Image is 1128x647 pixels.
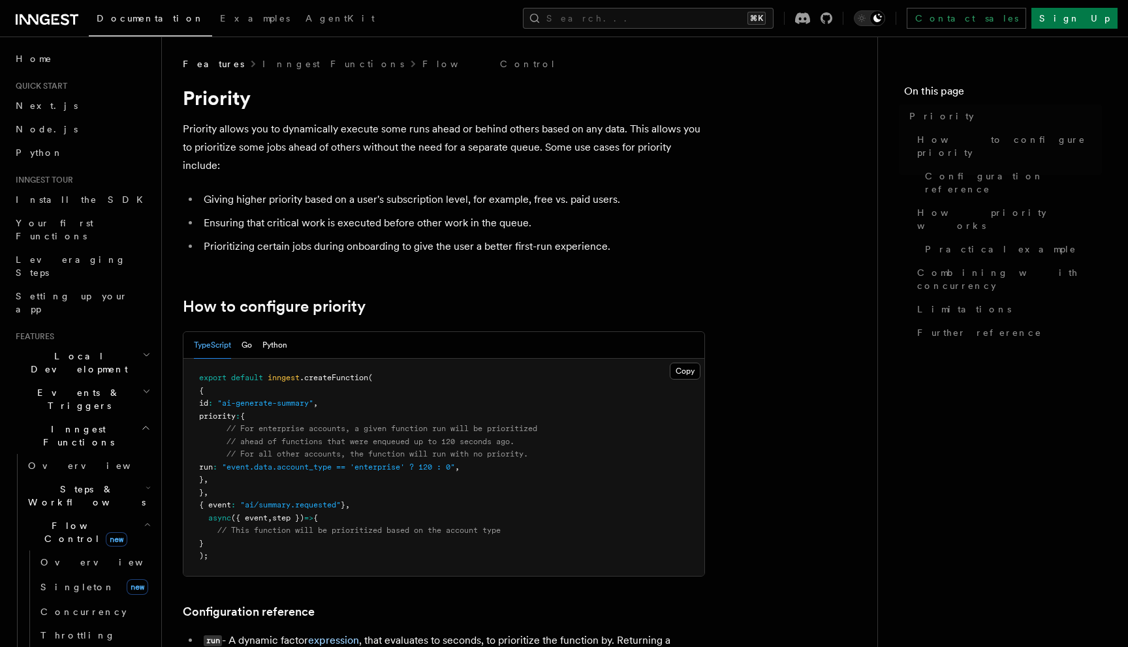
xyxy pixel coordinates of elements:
span: id [199,399,208,408]
span: => [304,513,313,522]
a: AgentKit [298,4,383,35]
code: run [204,635,222,646]
a: Throttling [35,624,153,647]
span: Throttling [40,630,116,640]
a: Examples [212,4,298,35]
span: } [341,500,345,509]
span: // This function will be prioritized based on the account type [217,526,501,535]
a: Node.js [10,117,153,141]
a: Inngest Functions [262,57,404,70]
span: Combining with concurrency [917,266,1102,292]
span: : [213,462,217,472]
a: How to configure priority [912,128,1102,164]
li: Giving higher priority based on a user's subscription level, for example, free vs. paid users. [200,190,705,209]
span: new [106,532,127,547]
span: Home [16,52,52,65]
button: Python [262,332,287,359]
span: AgentKit [305,13,375,23]
span: Singleton [40,582,115,592]
button: Go [242,332,252,359]
button: TypeScript [194,332,231,359]
span: default [231,373,263,382]
a: Leveraging Steps [10,248,153,284]
a: Flow Control [422,57,556,70]
span: { [199,386,204,395]
span: Install the SDK [16,194,151,205]
a: Combining with concurrency [912,261,1102,297]
span: ({ event [231,513,268,522]
a: Limitations [912,297,1102,321]
button: Search...⌘K [523,8,774,29]
span: Practical example [925,243,1076,256]
span: export [199,373,227,382]
a: Next.js [10,94,153,117]
button: Steps & Workflows [23,477,153,514]
span: { [240,412,245,421]
span: Python [16,147,63,158]
a: Contact sales [907,8,1026,29]
span: Further reference [917,326,1042,339]
span: : [236,412,240,421]
button: Copy [670,363,700,380]
span: , [204,488,208,497]
button: Toggle dark mode [854,10,885,26]
span: Examples [220,13,290,23]
span: : [208,399,213,408]
a: expression [308,634,359,646]
h4: On this page [904,83,1102,104]
span: , [268,513,272,522]
a: Priority [904,104,1102,128]
span: } [199,475,204,484]
span: async [208,513,231,522]
span: // ahead of functions that were enqueued up to 120 seconds ago. [227,437,514,446]
span: , [313,399,318,408]
a: Concurrency [35,600,153,624]
span: Events & Triggers [10,386,142,412]
span: "ai-generate-summary" [217,399,313,408]
a: Practical example [920,237,1102,261]
a: Your first Functions [10,211,153,248]
span: How priority works [917,206,1102,232]
span: Quick start [10,81,67,91]
a: Further reference [912,321,1102,344]
span: { [313,513,318,522]
a: Configuration reference [183,603,315,621]
span: ); [199,551,208,560]
span: "ai/summary.requested" [240,500,341,509]
span: Leveraging Steps [16,254,126,278]
span: , [204,475,208,484]
span: , [345,500,350,509]
span: } [199,488,204,497]
span: : [231,500,236,509]
span: Local Development [10,350,142,376]
span: priority [199,412,236,421]
a: Documentation [89,4,212,37]
a: Python [10,141,153,164]
span: Concurrency [40,607,127,617]
span: { event [199,500,231,509]
span: How to configure priority [917,133,1102,159]
span: Steps & Workflows [23,483,146,509]
span: } [199,539,204,548]
span: "event.data.account_type == 'enterprise' ? 120 : 0" [222,462,455,472]
a: Home [10,47,153,70]
kbd: ⌘K [747,12,766,25]
span: Priority [909,110,974,123]
h1: Priority [183,86,705,110]
a: Configuration reference [920,164,1102,201]
span: .createFunction [300,373,368,382]
span: Your first Functions [16,218,93,241]
span: // For all other accounts, the function will run with no priority. [227,449,528,459]
a: How to configure priority [183,297,366,316]
span: Features [183,57,244,70]
span: inngest [268,373,300,382]
span: Setting up your app [16,291,128,314]
span: run [199,462,213,472]
span: Overview [40,557,175,567]
a: Sign Up [1031,8,1118,29]
span: ( [368,373,373,382]
p: Priority allows you to dynamically execute some runs ahead or behind others based on any data. Th... [183,120,705,175]
button: Local Development [10,344,153,381]
li: Prioritizing certain jobs during onboarding to give the user a better first-run experience. [200,237,705,256]
span: new [127,579,148,595]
